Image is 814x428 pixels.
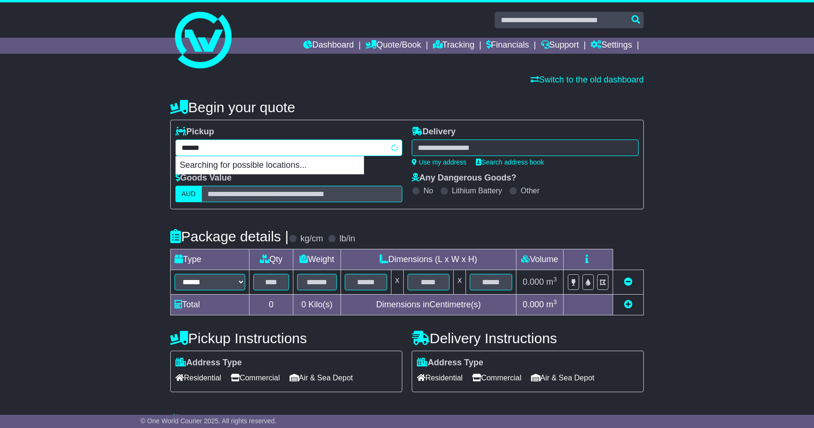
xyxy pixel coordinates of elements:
td: Kilo(s) [293,295,341,315]
label: Goods Value [175,173,232,183]
td: Dimensions (L x W x H) [341,249,516,270]
td: Qty [249,249,293,270]
label: Any Dangerous Goods? [412,173,516,183]
td: Weight [293,249,341,270]
span: 0.000 [523,300,544,309]
a: Settings [590,38,632,54]
a: Financials [486,38,529,54]
span: Commercial [472,370,521,385]
td: 0 [249,295,293,315]
sup: 3 [553,298,557,305]
label: No [424,186,433,195]
label: Address Type [417,358,483,368]
span: Air & Sea Depot [290,370,353,385]
label: lb/in [340,234,355,244]
a: Dashboard [303,38,354,54]
a: Quote/Book [365,38,421,54]
span: 0.000 [523,277,544,287]
a: Support [541,38,579,54]
label: Delivery [412,127,456,137]
td: Volume [516,249,563,270]
td: Type [171,249,249,270]
label: Other [521,186,540,195]
label: Pickup [175,127,214,137]
typeahead: Please provide city [175,140,402,156]
a: Tracking [433,38,474,54]
a: Switch to the old dashboard [531,75,644,84]
a: Add new item [624,300,632,309]
span: © One World Courier 2025. All rights reserved. [141,417,277,425]
h4: Package details | [170,229,289,244]
h4: Pickup Instructions [170,330,402,346]
span: Residential [417,370,463,385]
p: Searching for possible locations... [176,156,364,174]
label: AUD [175,186,202,202]
label: Lithium Battery [452,186,502,195]
label: kg/cm [300,234,323,244]
sup: 3 [553,276,557,283]
span: Commercial [231,370,280,385]
span: 0 [301,300,306,309]
span: m [546,277,557,287]
label: Address Type [175,358,242,368]
span: m [546,300,557,309]
h4: Begin your quote [170,99,644,115]
span: Residential [175,370,221,385]
a: Use my address [412,158,466,166]
td: Dimensions in Centimetre(s) [341,295,516,315]
td: x [391,270,403,295]
a: Search address book [476,158,544,166]
td: Total [171,295,249,315]
td: x [454,270,466,295]
span: Air & Sea Depot [531,370,595,385]
h4: Delivery Instructions [412,330,644,346]
a: Remove this item [624,277,632,287]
